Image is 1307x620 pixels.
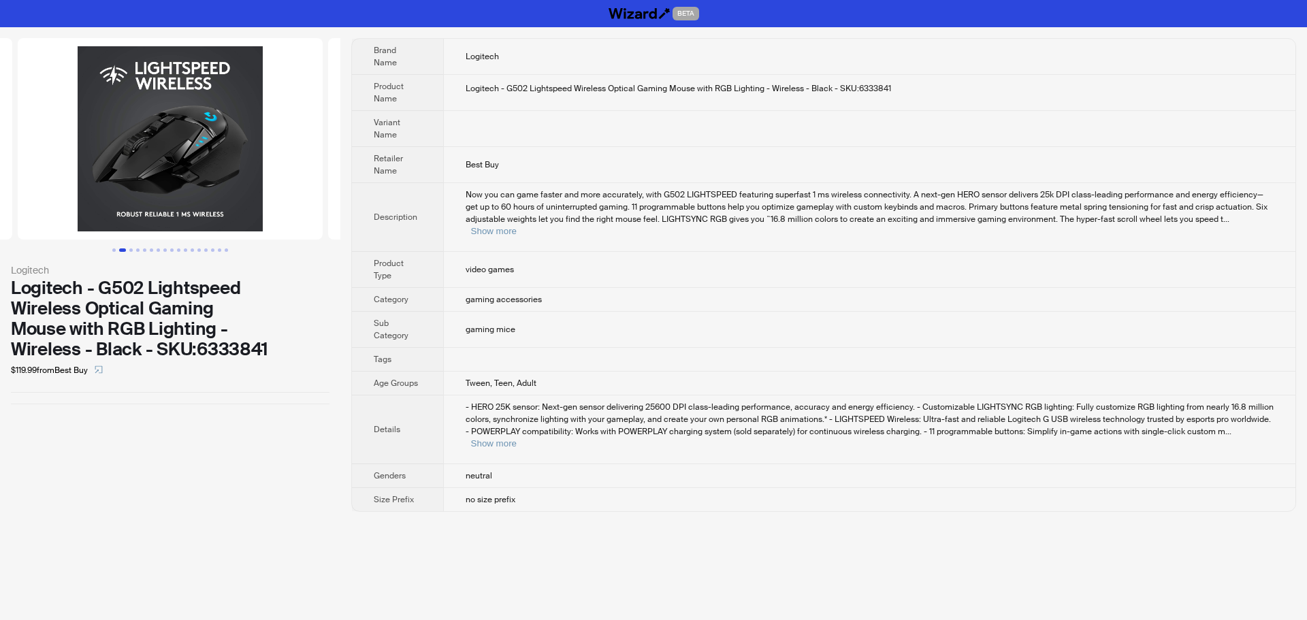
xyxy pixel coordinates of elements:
span: ... [1223,214,1229,225]
button: Go to slide 6 [150,248,153,252]
span: Product Type [374,258,404,281]
div: - HERO 25K sensor: Next-gen sensor delivering 25600 DPI class-leading performance, accuracy and e... [466,401,1274,450]
span: Retailer Name [374,153,403,176]
div: Logitech - G502 Lightspeed Wireless Optical Gaming Mouse with RGB Lighting - Wireless - Black - S... [11,278,329,359]
span: Sub Category [374,318,408,341]
button: Go to slide 5 [143,248,146,252]
span: gaming mice [466,324,515,335]
button: Go to slide 2 [119,248,126,252]
button: Expand [471,438,517,448]
div: $119.99 from Best Buy [11,359,329,381]
button: Go to slide 15 [211,248,214,252]
button: Go to slide 12 [191,248,194,252]
span: Tween, Teen, Adult [466,378,536,389]
button: Go to slide 8 [163,248,167,252]
span: Age Groups [374,378,418,389]
div: Logitech [11,263,329,278]
div: Now you can game faster and more accurately, with G502 LIGHTSPEED featuring superfast 1 ms wirele... [466,189,1274,238]
button: Go to slide 4 [136,248,140,252]
span: no size prefix [466,494,515,505]
span: Best Buy [466,159,499,170]
img: Logitech - G502 Lightspeed Wireless Optical Gaming Mouse with RGB Lighting - Wireless - Black - S... [18,38,323,240]
div: Logitech - G502 Lightspeed Wireless Optical Gaming Mouse with RGB Lighting - Wireless - Black - S... [466,82,1274,95]
button: Go to slide 16 [218,248,221,252]
button: Go to slide 13 [197,248,201,252]
span: Details [374,424,400,435]
span: Logitech [466,51,499,62]
span: - HERO 25K sensor: Next-gen sensor delivering 25600 DPI class-leading performance, accuracy and e... [466,402,1274,437]
button: Go to slide 11 [184,248,187,252]
img: Logitech - G502 Lightspeed Wireless Optical Gaming Mouse with RGB Lighting - Wireless - Black - S... [328,38,633,240]
button: Go to slide 3 [129,248,133,252]
span: Size Prefix [374,494,414,505]
span: neutral [466,470,492,481]
button: Go to slide 1 [112,248,116,252]
span: Tags [374,354,391,365]
span: BETA [673,7,699,20]
span: ... [1225,426,1231,437]
span: Description [374,212,417,223]
button: Go to slide 17 [225,248,228,252]
button: Expand [471,226,517,236]
span: Product Name [374,81,404,104]
button: Go to slide 10 [177,248,180,252]
button: Go to slide 7 [157,248,160,252]
span: gaming accessories [466,294,542,305]
span: Brand Name [374,45,397,68]
button: Go to slide 9 [170,248,174,252]
span: select [95,365,103,374]
button: Go to slide 14 [204,248,208,252]
span: Now you can game faster and more accurately, with G502 LIGHTSPEED featuring superfast 1 ms wirele... [466,189,1268,225]
span: Category [374,294,408,305]
span: Variant Name [374,117,400,140]
span: Genders [374,470,406,481]
span: video games [466,264,514,275]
